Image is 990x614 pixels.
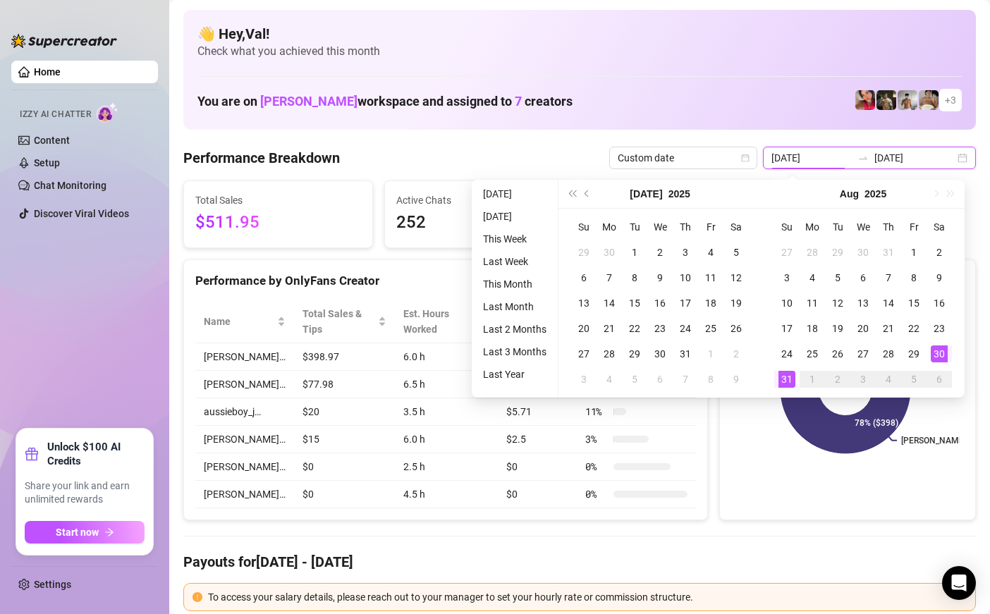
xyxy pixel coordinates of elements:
h4: 👋 Hey, Val ! [197,24,962,44]
td: 2025-08-27 [850,341,876,367]
td: 2025-08-05 [825,265,850,290]
button: Choose a year [864,180,886,208]
td: $398.97 [294,343,395,371]
div: 9 [728,371,745,388]
div: 7 [677,371,694,388]
div: 6 [855,269,872,286]
div: 20 [575,320,592,337]
span: Start now [56,527,99,538]
img: Tony [876,90,896,110]
td: 2025-07-14 [597,290,622,316]
div: 8 [702,371,719,388]
div: 27 [575,345,592,362]
td: 2025-07-17 [673,290,698,316]
div: 7 [880,269,897,286]
div: 17 [778,320,795,337]
td: 2025-07-06 [571,265,597,290]
img: Aussieboy_jfree [919,90,939,110]
td: 2025-07-28 [800,240,825,265]
td: 2025-06-30 [597,240,622,265]
td: 2025-08-08 [698,367,723,392]
td: 2025-08-01 [901,240,927,265]
td: 2025-07-31 [876,240,901,265]
div: 5 [626,371,643,388]
div: 31 [677,345,694,362]
strong: Unlock $100 AI Credits [47,440,145,468]
td: 2025-08-18 [800,316,825,341]
th: Mo [597,214,622,240]
div: 29 [829,244,846,261]
th: Su [774,214,800,240]
td: 2025-08-09 [723,367,749,392]
div: 3 [778,269,795,286]
td: 6.0 h [395,426,498,453]
div: 28 [601,345,618,362]
span: swap-right [857,152,869,164]
td: 2025-09-05 [901,367,927,392]
td: 2025-08-21 [876,316,901,341]
div: 5 [829,269,846,286]
td: [PERSON_NAME]… [195,371,294,398]
li: Last Month [477,298,552,315]
th: Tu [622,214,647,240]
div: 4 [702,244,719,261]
span: Active Chats [396,192,562,208]
div: To access your salary details, please reach out to your manager to set your hourly rate or commis... [208,589,967,605]
div: 3 [855,371,872,388]
th: Su [571,214,597,240]
td: $15 [294,426,395,453]
td: $2.5 [498,426,577,453]
div: 3 [575,371,592,388]
span: 11 % [585,404,608,419]
div: 14 [880,295,897,312]
td: 2025-08-12 [825,290,850,316]
div: 21 [601,320,618,337]
div: Open Intercom Messenger [942,566,976,600]
td: 2025-07-09 [647,265,673,290]
td: 2025-08-02 [723,341,749,367]
img: AI Chatter [97,102,118,123]
button: Last year (Control + left) [564,180,580,208]
div: Performance by OnlyFans Creator [195,271,696,290]
td: 2025-07-30 [647,341,673,367]
td: 2025-08-07 [673,367,698,392]
span: calendar [741,154,750,162]
div: 14 [601,295,618,312]
td: 2025-08-04 [800,265,825,290]
td: $0 [498,481,577,508]
span: to [857,152,869,164]
input: End date [874,150,955,166]
a: Setup [34,157,60,168]
span: Name [204,314,274,329]
div: 2 [931,244,948,261]
span: [PERSON_NAME] [260,94,357,109]
td: 6.5 h [395,371,498,398]
td: 4.5 h [395,481,498,508]
td: 2025-08-19 [825,316,850,341]
th: Sa [927,214,952,240]
div: 18 [702,295,719,312]
td: 2025-07-23 [647,316,673,341]
div: 1 [702,345,719,362]
td: 2025-08-22 [901,316,927,341]
div: 5 [905,371,922,388]
button: Start nowarrow-right [25,521,145,544]
span: Total Sales [195,192,361,208]
th: Fr [901,214,927,240]
span: 3 % [585,431,608,447]
div: 30 [601,244,618,261]
td: 2025-07-01 [622,240,647,265]
td: 2025-08-13 [850,290,876,316]
td: 2025-09-03 [850,367,876,392]
span: $511.95 [195,209,361,236]
td: 2025-07-31 [673,341,698,367]
td: 2025-09-02 [825,367,850,392]
td: 2025-08-08 [901,265,927,290]
div: 30 [855,244,872,261]
div: 24 [778,345,795,362]
th: Fr [698,214,723,240]
td: $5.71 [498,398,577,426]
div: 8 [626,269,643,286]
h4: Payouts for [DATE] - [DATE] [183,552,976,572]
td: [PERSON_NAME]… [195,343,294,371]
